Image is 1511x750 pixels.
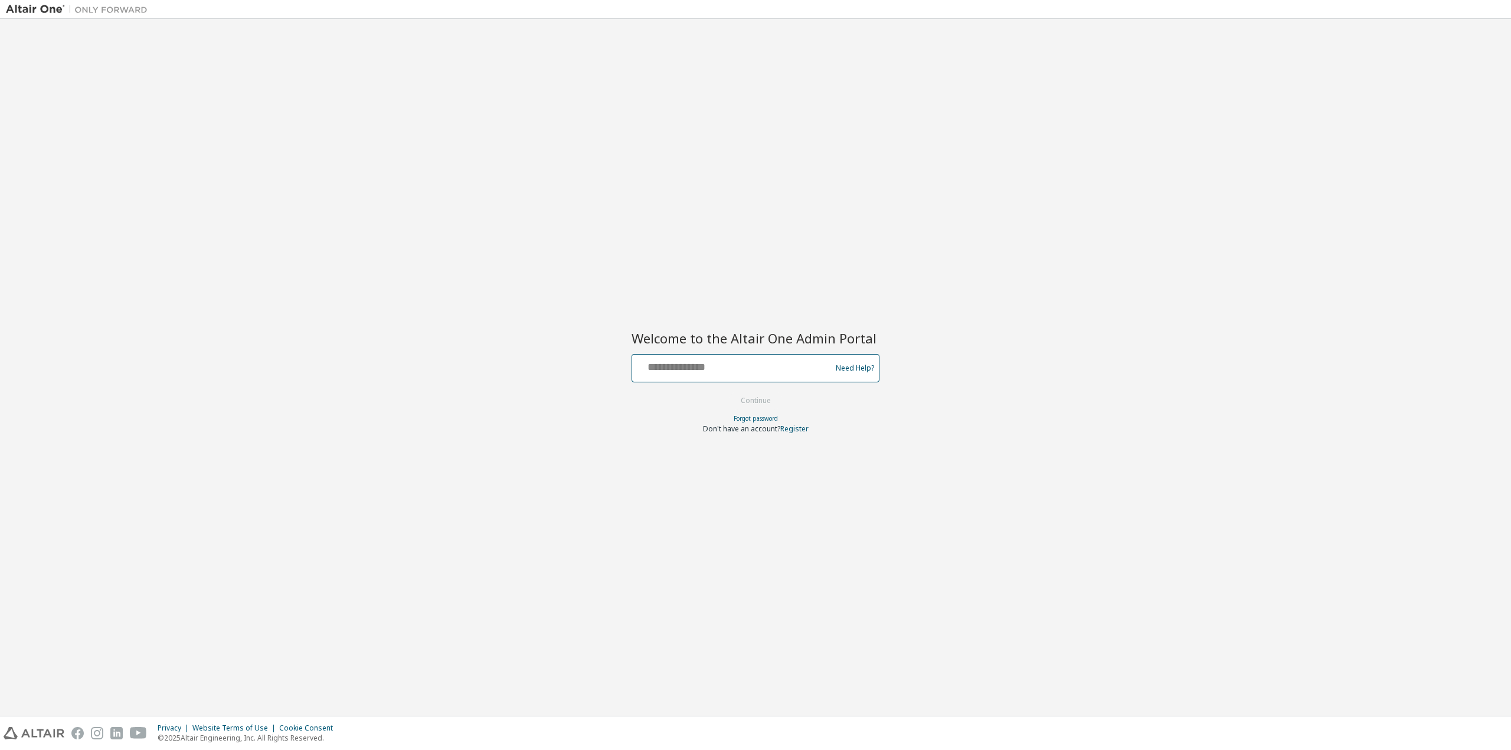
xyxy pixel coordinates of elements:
[192,723,279,733] div: Website Terms of Use
[279,723,340,733] div: Cookie Consent
[71,727,84,739] img: facebook.svg
[703,424,780,434] span: Don't have an account?
[734,414,778,423] a: Forgot password
[91,727,103,739] img: instagram.svg
[110,727,123,739] img: linkedin.svg
[158,723,192,733] div: Privacy
[6,4,153,15] img: Altair One
[158,733,340,743] p: © 2025 Altair Engineering, Inc. All Rights Reserved.
[130,727,147,739] img: youtube.svg
[780,424,809,434] a: Register
[4,727,64,739] img: altair_logo.svg
[632,330,879,346] h2: Welcome to the Altair One Admin Portal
